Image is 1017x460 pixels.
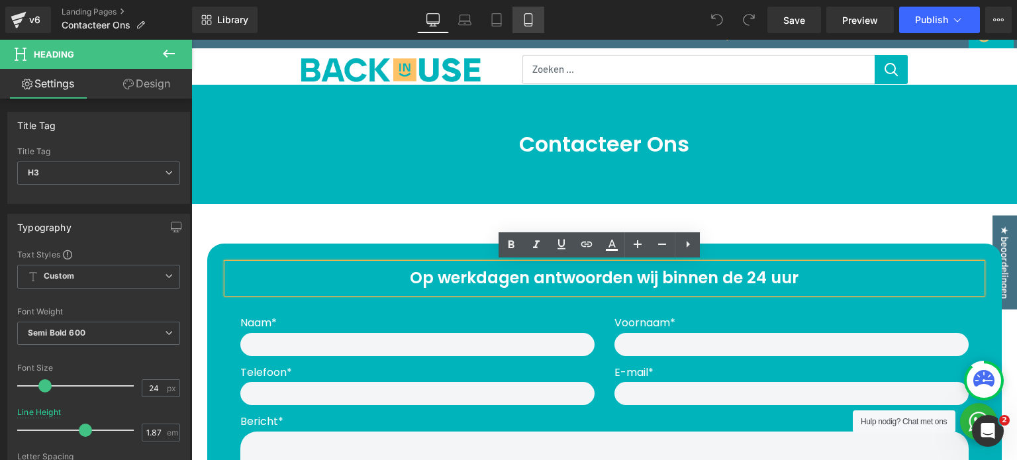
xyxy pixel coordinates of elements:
b: Custom [44,271,74,282]
b: H3 [28,167,39,177]
span: Contacteer Ons [62,20,130,30]
a: Tablet [481,7,512,33]
button: Publish [899,7,980,33]
span: Preview [842,13,878,27]
img: Back in Use [109,15,308,45]
a: Mobile [512,7,544,33]
span: Library [217,14,248,26]
div: v6 [26,11,43,28]
b: Semi Bold 600 [28,328,85,338]
a: Landing Pages [62,7,192,17]
span: px [167,384,178,392]
span: Publish [915,15,948,25]
p: Naam* [49,273,403,293]
a: Desktop [417,7,449,33]
a: Design [99,69,195,99]
button: Redo [736,7,762,33]
span: em [167,428,178,437]
p: E-mail* [423,323,777,343]
div: Title Tag [17,113,56,131]
a: v6 [5,7,51,33]
div: Font Weight [17,307,180,316]
input: Zoeken ... [331,15,684,44]
div: Text Styles [17,249,180,259]
span: 2 [999,415,1010,426]
div: Typography [17,214,72,233]
div: Title Tag [17,147,180,156]
a: Laptop [449,7,481,33]
div: Font Size [17,363,180,373]
button: Undo [704,7,730,33]
p: Telefoon* [49,323,403,343]
span: Heading [34,49,74,60]
div: Op werkdagen antwoorden wij binnen de 24 uur [36,224,791,253]
iframe: Intercom live chat [972,415,1004,447]
p: Voornaam* [423,273,777,293]
p: Bericht* [49,372,777,392]
a: New Library [192,7,258,33]
div: Line Height [17,408,61,417]
button: Verzenden [683,15,716,44]
span: Hulp nodig? Chat met ons [669,377,755,387]
span: Save [783,13,805,27]
button: More [985,7,1012,33]
a: Preview [826,7,894,33]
